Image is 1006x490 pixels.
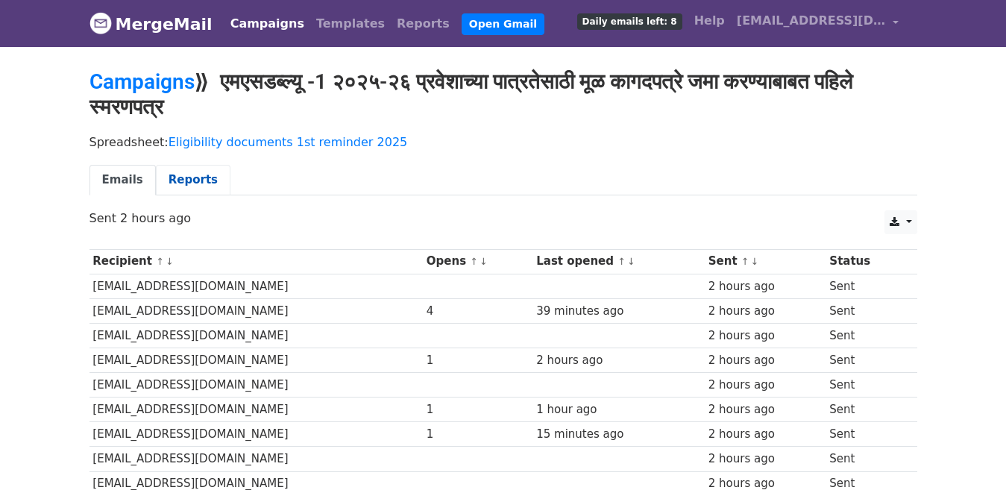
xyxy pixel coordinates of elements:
td: [EMAIL_ADDRESS][DOMAIN_NAME] [89,373,424,398]
th: Opens [423,249,532,274]
a: ↑ [156,256,164,267]
a: Reports [391,9,456,39]
a: ↓ [627,256,635,267]
td: [EMAIL_ADDRESS][DOMAIN_NAME] [89,298,424,323]
div: 2 hours ago [536,352,701,369]
a: Reports [156,165,230,195]
td: Sent [826,447,905,471]
td: [EMAIL_ADDRESS][DOMAIN_NAME] [89,348,424,373]
a: [EMAIL_ADDRESS][DOMAIN_NAME] [731,6,905,41]
a: ↑ [470,256,478,267]
td: Sent [826,398,905,422]
div: 2 hours ago [708,352,823,369]
div: 2 hours ago [708,426,823,443]
td: Sent [826,323,905,348]
td: [EMAIL_ADDRESS][DOMAIN_NAME] [89,274,424,298]
div: 1 [427,352,529,369]
a: Eligibility documents 1st reminder 2025 [169,135,408,149]
th: Last opened [532,249,705,274]
a: Open Gmail [462,13,544,35]
div: 2 hours ago [708,303,823,320]
a: Daily emails left: 8 [571,6,688,36]
p: Sent 2 hours ago [89,210,917,226]
td: Sent [826,422,905,447]
td: Sent [826,348,905,373]
td: [EMAIL_ADDRESS][DOMAIN_NAME] [89,323,424,348]
a: Campaigns [224,9,310,39]
a: Emails [89,165,156,195]
div: 2 hours ago [708,327,823,345]
td: [EMAIL_ADDRESS][DOMAIN_NAME] [89,447,424,471]
div: 1 [427,426,529,443]
td: Sent [826,274,905,298]
p: Spreadsheet: [89,134,917,150]
td: Sent [826,298,905,323]
div: 4 [427,303,529,320]
h2: ⟫ एमएसडब्ल्यू -1 २०२५-२६ प्रवेशाच्या पात्रतेसाठी मूळ कागदपत्रे जमा करण्याबाबत पहिले स्मरणपत्र [89,69,917,119]
th: Sent [705,249,826,274]
div: 2 hours ago [708,401,823,418]
a: ↓ [751,256,759,267]
a: ↑ [617,256,626,267]
a: Campaigns [89,69,195,94]
a: ↑ [741,256,749,267]
div: 2 hours ago [708,278,823,295]
img: MergeMail logo [89,12,112,34]
th: Status [826,249,905,274]
div: 2 hours ago [708,450,823,468]
td: [EMAIL_ADDRESS][DOMAIN_NAME] [89,422,424,447]
span: [EMAIL_ADDRESS][DOMAIN_NAME] [737,12,886,30]
a: ↓ [480,256,488,267]
td: [EMAIL_ADDRESS][DOMAIN_NAME] [89,398,424,422]
iframe: Chat Widget [931,418,1006,490]
a: MergeMail [89,8,213,40]
div: 1 [427,401,529,418]
div: 2 hours ago [708,377,823,394]
span: Daily emails left: 8 [577,13,682,30]
div: 1 hour ago [536,401,701,418]
td: Sent [826,373,905,398]
th: Recipient [89,249,424,274]
a: ↓ [166,256,174,267]
a: Help [688,6,731,36]
div: 15 minutes ago [536,426,701,443]
div: 39 minutes ago [536,303,701,320]
a: Templates [310,9,391,39]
